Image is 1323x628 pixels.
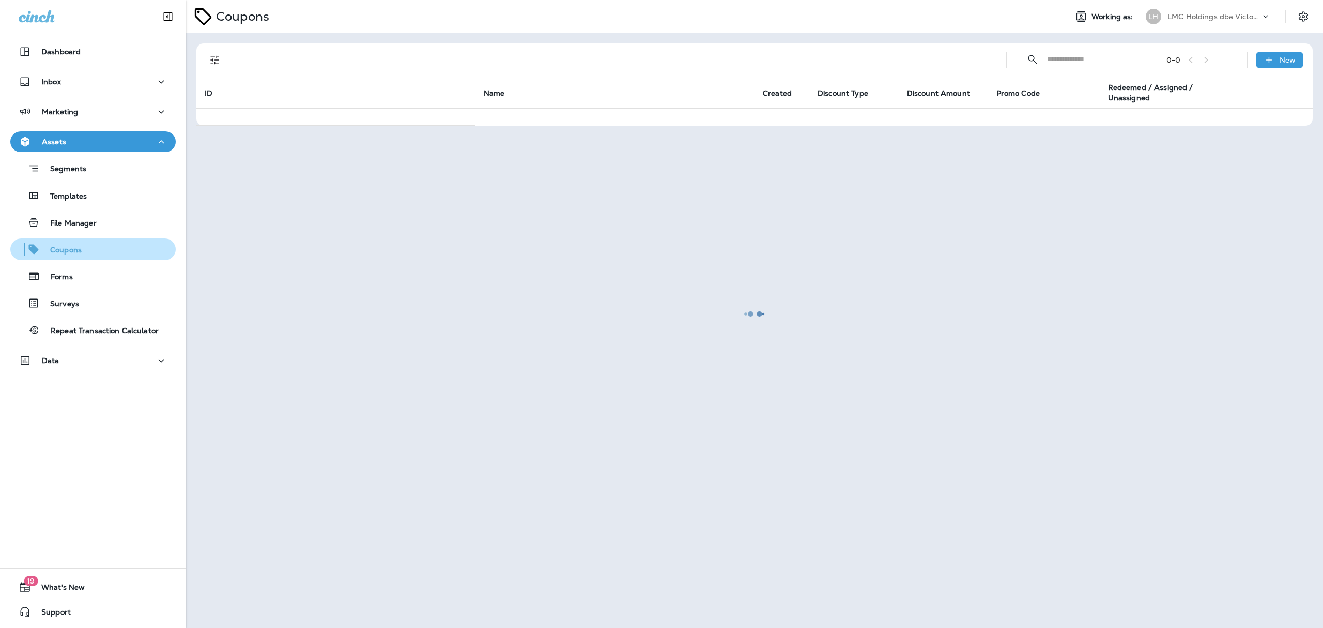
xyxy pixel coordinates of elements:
button: Coupons [10,238,176,260]
p: Surveys [40,300,79,309]
button: Dashboard [10,41,176,62]
button: Repeat Transaction Calculator [10,319,176,341]
button: Inbox [10,71,176,92]
p: Coupons [40,246,82,256]
span: 19 [24,576,38,586]
span: Support [31,608,71,620]
p: Templates [40,192,87,202]
button: Templates [10,185,176,206]
p: File Manager [40,219,97,229]
button: Data [10,350,176,371]
button: Forms [10,265,176,287]
p: Marketing [42,108,78,116]
p: New [1280,56,1296,64]
p: Segments [40,165,86,175]
button: File Manager [10,212,176,233]
p: Repeat Transaction Calculator [40,326,159,336]
button: Marketing [10,101,176,122]
button: Support [10,602,176,622]
button: Assets [10,131,176,152]
p: Data [42,356,59,365]
p: Inbox [41,78,61,86]
button: Segments [10,157,176,180]
p: Assets [42,138,66,146]
span: What's New [31,583,85,595]
p: Forms [40,273,73,282]
button: Surveys [10,292,176,314]
button: 19What's New [10,577,176,597]
button: Collapse Sidebar [153,6,182,27]
p: Dashboard [41,48,81,56]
